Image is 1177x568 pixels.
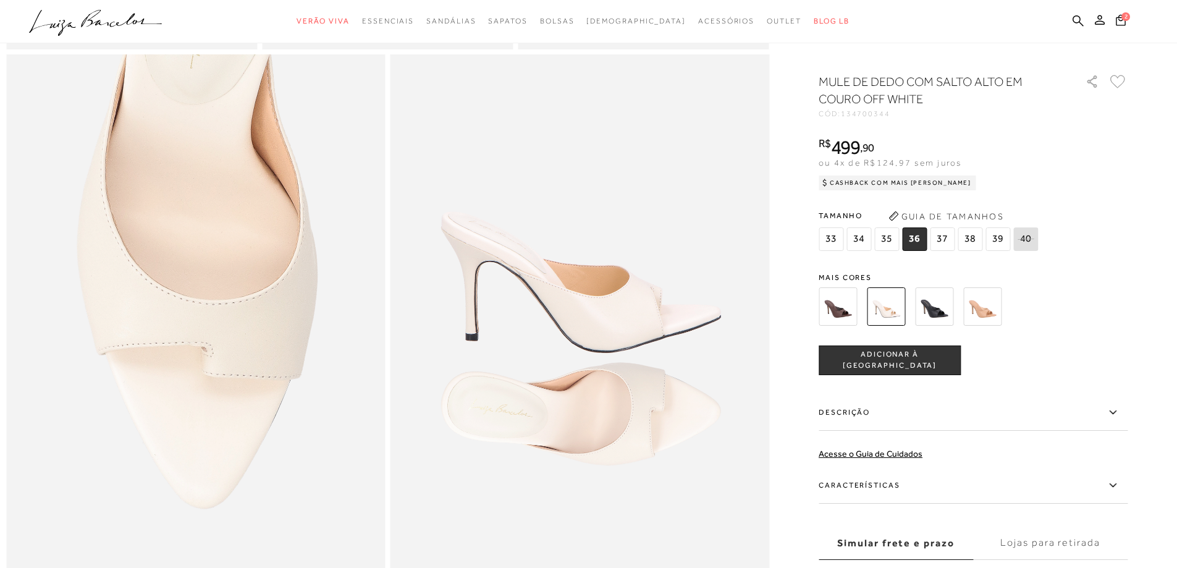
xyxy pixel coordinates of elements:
[973,527,1128,560] label: Lojas para retirada
[846,227,871,251] span: 34
[814,10,850,33] a: BLOG LB
[1112,14,1129,30] button: 2
[814,17,850,25] span: BLOG LB
[586,17,686,25] span: [DEMOGRAPHIC_DATA]
[1121,12,1130,21] span: 2
[426,10,476,33] a: noSubCategoriesText
[819,110,1066,117] div: CÓD:
[819,395,1128,431] label: Descrição
[362,17,414,25] span: Essenciais
[426,17,476,25] span: Sandálias
[819,73,1050,108] h1: MULE DE DEDO COM SALTO ALTO EM COURO OFF WHITE
[540,17,575,25] span: Bolsas
[819,227,843,251] span: 33
[698,17,754,25] span: Acessórios
[488,10,527,33] a: noSubCategoriesText
[1013,227,1038,251] span: 40
[831,136,860,158] span: 499
[841,109,890,118] span: 134700344
[915,287,953,326] img: MULE DE DEDO COM SALTO ALTO EM COURO PRETO
[586,10,686,33] a: noSubCategoriesText
[819,176,976,190] div: Cashback com Mais [PERSON_NAME]
[297,10,350,33] a: noSubCategoriesText
[297,17,350,25] span: Verão Viva
[860,142,874,153] i: ,
[819,345,961,375] button: ADICIONAR À [GEOGRAPHIC_DATA]
[867,287,905,326] img: MULE DE DEDO COM SALTO ALTO EM COURO OFF WHITE
[767,17,801,25] span: Outlet
[958,227,982,251] span: 38
[902,227,927,251] span: 36
[819,350,960,371] span: ADICIONAR À [GEOGRAPHIC_DATA]
[362,10,414,33] a: noSubCategoriesText
[819,274,1128,281] span: Mais cores
[767,10,801,33] a: noSubCategoriesText
[884,206,1008,226] button: Guia de Tamanhos
[819,158,961,167] span: ou 4x de R$124,97 sem juros
[874,227,899,251] span: 35
[488,17,527,25] span: Sapatos
[819,206,1041,225] span: Tamanho
[819,287,857,326] img: MULE DE DEDO COM SALTO ALTO EM COURO CAFÉ
[819,468,1128,504] label: Características
[819,527,973,560] label: Simular frete e prazo
[963,287,1002,326] img: SANDÁLIA DE DEDO EM COURO BEGE BLUSH E SALTO ALTO FINO
[863,141,874,154] span: 90
[540,10,575,33] a: noSubCategoriesText
[930,227,955,251] span: 37
[698,10,754,33] a: noSubCategoriesText
[819,449,922,459] a: Acesse o Guia de Cuidados
[819,138,831,149] i: R$
[985,227,1010,251] span: 39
